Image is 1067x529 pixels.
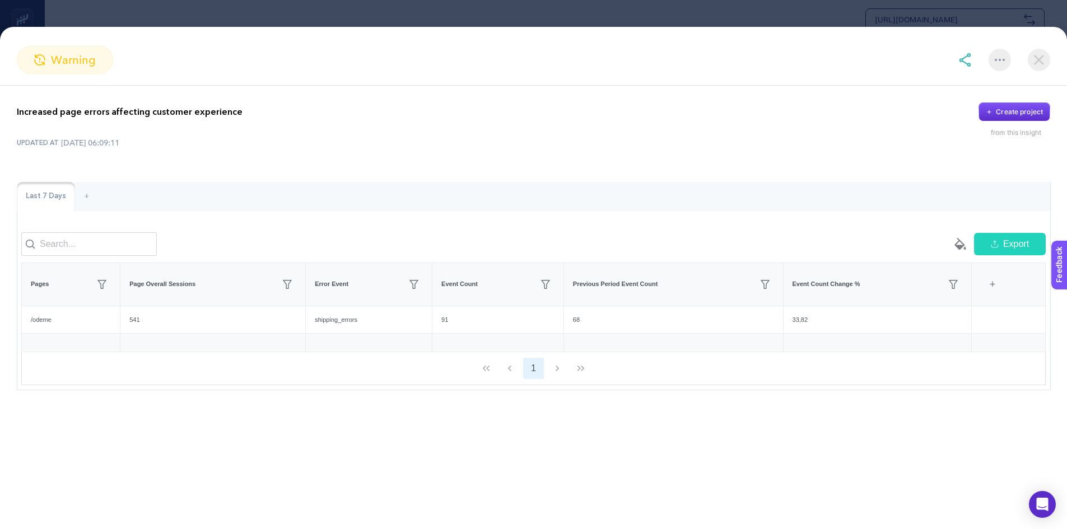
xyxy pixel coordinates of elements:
[523,358,544,379] button: 1
[61,137,119,148] time: [DATE] 06:09:11
[979,102,1050,121] button: Create project
[31,279,49,289] span: Pages
[315,279,348,289] span: Error Event
[784,306,971,334] div: 33,82
[573,279,658,289] span: Previous Period Event Count
[21,232,157,256] input: Search...
[432,306,563,334] div: 91
[17,105,243,119] p: Increased page errors affecting customer experience
[441,279,478,289] span: Event Count
[120,306,305,334] div: 541
[991,128,1050,137] div: from this insight
[51,52,96,68] span: warning
[793,279,860,289] span: Event Count Change %
[306,306,432,334] div: shipping_errors
[958,53,972,67] img: share
[564,306,783,334] div: 68
[982,272,1003,297] div: +
[17,182,75,211] div: Last 7 Days
[22,306,120,334] div: /odeme
[7,3,43,12] span: Feedback
[1029,491,1056,518] div: Open Intercom Messenger
[995,59,1005,61] img: More options
[996,107,1043,116] div: Create project
[34,54,45,65] img: warning
[1003,237,1029,251] span: Export
[129,279,195,289] span: Page Overall Sessions
[981,272,990,297] div: 6 items selected
[1028,49,1050,71] img: close-dialog
[75,182,98,211] div: +
[17,138,59,147] span: UPDATED AT
[974,233,1046,255] button: Export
